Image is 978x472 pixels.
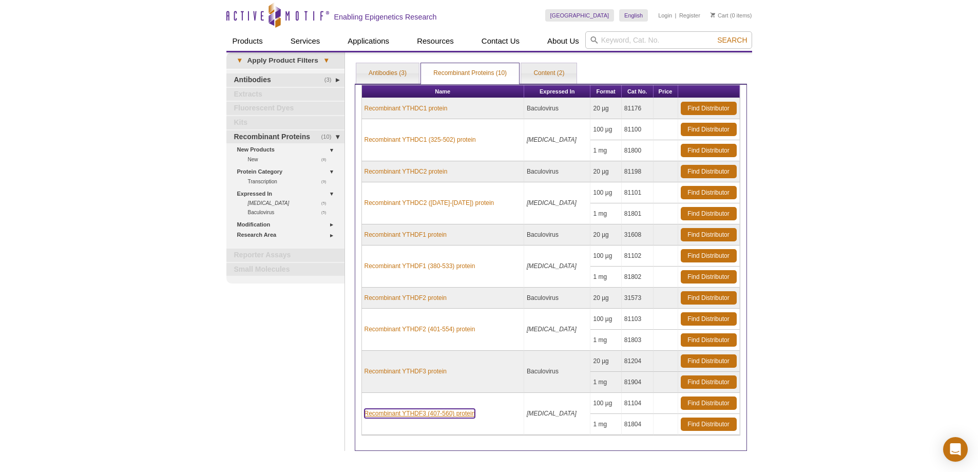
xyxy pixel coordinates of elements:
th: Name [362,85,524,98]
i: [MEDICAL_DATA] [248,200,290,206]
a: Recombinant YTHDF1 (380-533) protein [365,261,475,271]
li: (0 items) [711,9,752,22]
td: Baculovirus [524,224,590,246]
td: 20 µg [590,351,621,372]
button: Search [714,35,750,45]
a: Find Distributor [681,333,737,347]
td: 100 µg [590,393,621,414]
td: 81101 [622,182,654,203]
span: ▾ [318,56,334,65]
td: 20 µg [590,224,621,246]
td: Baculovirus [524,351,590,393]
a: Find Distributor [681,123,737,136]
a: Recombinant YTHDF2 (401-554) protein [365,325,475,334]
a: (5) [MEDICAL_DATA] [248,199,332,207]
a: Find Distributor [681,249,737,262]
i: [MEDICAL_DATA] [527,410,577,417]
a: Find Distributor [681,397,737,410]
td: 81102 [622,246,654,267]
a: Find Distributor [681,375,737,389]
a: Small Molecules [226,263,344,276]
a: Content (2) [521,63,577,84]
a: Applications [341,31,395,51]
a: Find Distributor [681,354,737,368]
a: Recombinant YTHDF2 protein [365,293,447,303]
a: Recombinant YTHDC2 ([DATE]-[DATE]) protein [365,198,494,207]
td: 1 mg [590,267,621,288]
span: ▾ [232,56,247,65]
a: Recombinant YTHDC1 (325-502) protein [365,135,476,144]
td: 81198 [622,161,654,182]
h2: Enabling Epigenetics Research [334,12,437,22]
a: Recombinant Proteins (10) [421,63,519,84]
span: (9) [321,177,332,186]
span: Search [717,36,747,44]
a: Resources [411,31,460,51]
a: Find Distributor [681,291,737,305]
a: Reporter Assays [226,249,344,262]
li: | [675,9,677,22]
a: Find Distributor [681,418,737,431]
td: 81100 [622,119,654,140]
a: Cart [711,12,728,19]
td: 31608 [622,224,654,246]
span: (3) [324,73,337,87]
td: 81176 [622,98,654,119]
td: Baculovirus [524,288,590,309]
a: (5)Baculovirus [248,208,332,217]
a: English [619,9,648,22]
a: Services [284,31,327,51]
a: (3)Antibodies [226,73,344,87]
a: Products [226,31,269,51]
a: Find Distributor [681,270,737,284]
td: 100 µg [590,182,621,203]
td: 20 µg [590,161,621,182]
td: 1 mg [590,414,621,435]
a: Contact Us [475,31,526,51]
a: Recombinant YTHDC1 protein [365,104,448,113]
a: About Us [541,31,585,51]
span: (8) [321,155,332,164]
td: 1 mg [590,372,621,393]
a: Recombinant YTHDF3 (407-560) protein [365,409,475,418]
i: [MEDICAL_DATA] [527,326,577,333]
a: (8)New [248,155,332,164]
a: Find Distributor [681,144,737,157]
td: 81801 [622,203,654,224]
i: [MEDICAL_DATA] [527,262,577,270]
a: ▾Apply Product Filters▾ [226,52,344,69]
a: Find Distributor [681,165,737,178]
i: [MEDICAL_DATA] [527,136,577,143]
td: 20 µg [590,98,621,119]
td: 81904 [622,372,654,393]
td: 31573 [622,288,654,309]
td: Baculovirus [524,161,590,182]
a: Find Distributor [681,186,737,199]
img: Your Cart [711,12,715,17]
td: Baculovirus [524,98,590,119]
a: Recombinant YTHDF3 protein [365,367,447,376]
td: 81800 [622,140,654,161]
td: 1 mg [590,203,621,224]
a: Find Distributor [681,228,737,241]
td: 100 µg [590,119,621,140]
a: Antibodies (3) [356,63,419,84]
a: Recombinant YTHDC2 protein [365,167,448,176]
td: 20 µg [590,288,621,309]
a: Modification [237,219,338,230]
td: 81802 [622,267,654,288]
td: 1 mg [590,330,621,351]
td: 100 µg [590,309,621,330]
td: 1 mg [590,140,621,161]
td: 100 µg [590,246,621,267]
span: (10) [321,130,337,144]
a: Find Distributor [681,207,737,220]
a: (10)Recombinant Proteins [226,130,344,144]
a: Research Area [237,230,338,240]
a: Protein Category [237,166,338,177]
th: Expressed In [524,85,590,98]
a: [GEOGRAPHIC_DATA] [545,9,615,22]
a: Recombinant YTHDF1 protein [365,230,447,239]
a: Kits [226,116,344,129]
th: Price [654,85,678,98]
